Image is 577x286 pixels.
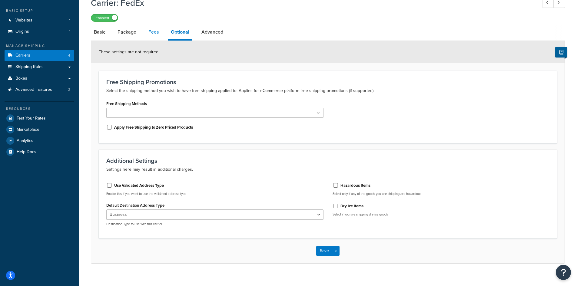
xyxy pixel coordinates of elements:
[5,61,74,73] a: Shipping Rules
[69,18,70,23] span: 1
[5,113,74,124] a: Test Your Rates
[15,53,30,58] span: Carriers
[5,43,74,48] div: Manage Shipping
[68,53,70,58] span: 4
[333,212,550,217] p: Select if you are shipping dry ice goods
[5,26,74,37] a: Origins1
[114,125,193,130] label: Apply Free Shipping to Zero Priced Products
[5,8,74,13] div: Basic Setup
[15,29,29,34] span: Origins
[99,49,159,55] span: These settings are not required.
[68,87,70,92] span: 2
[106,101,147,106] label: Free Shipping Methods
[333,192,550,196] p: Select only if any of the goods you are shipping are hazardous
[106,87,549,94] p: Select the shipping method you wish to have free shipping applied to. Applies for eCommerce platf...
[555,47,567,58] button: Show Help Docs
[5,50,74,61] li: Carriers
[114,25,139,39] a: Package
[5,84,74,95] li: Advanced Features
[91,25,108,39] a: Basic
[340,203,363,209] label: Dry Ice Items
[17,150,36,155] span: Help Docs
[106,203,164,208] label: Default Destination Address Type
[106,157,549,164] h3: Additional Settings
[106,166,549,173] p: Settings here may result in additional charges.
[5,146,74,157] a: Help Docs
[5,135,74,146] a: Analytics
[15,87,52,92] span: Advanced Features
[316,246,333,256] button: Save
[5,124,74,135] a: Marketplace
[15,64,44,70] span: Shipping Rules
[15,18,32,23] span: Websites
[556,265,571,280] button: Open Resource Center
[198,25,226,39] a: Advanced
[168,25,192,41] a: Optional
[5,15,74,26] li: Websites
[106,192,323,196] p: Enable this if you want to use the validated address type
[17,127,39,132] span: Marketplace
[15,76,27,81] span: Boxes
[114,183,164,188] label: Use Validated Address Type
[5,50,74,61] a: Carriers4
[5,26,74,37] li: Origins
[5,84,74,95] a: Advanced Features2
[340,183,370,188] label: Hazardous Items
[69,29,70,34] span: 1
[17,116,46,121] span: Test Your Rates
[17,138,33,143] span: Analytics
[106,222,323,226] p: Destination Type to use with this carrier
[5,106,74,111] div: Resources
[5,15,74,26] a: Websites1
[91,14,118,21] label: Enabled
[145,25,162,39] a: Fees
[106,79,549,85] h3: Free Shipping Promotions
[5,73,74,84] a: Boxes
